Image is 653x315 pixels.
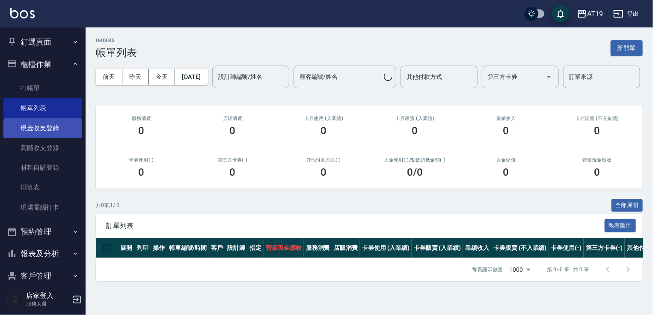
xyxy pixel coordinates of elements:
th: 指定 [247,238,264,258]
h3: 服務消費 [106,116,177,121]
h3: 0 [321,166,327,178]
button: 昨天 [122,69,149,85]
h2: 入金儲值 [471,157,541,163]
button: Open [542,70,556,84]
a: 報表匯出 [605,221,636,229]
a: 現金收支登錄 [3,118,82,138]
a: 帳單列表 [3,98,82,118]
button: 新開單 [611,40,643,56]
th: 卡券使用(-) [549,238,584,258]
a: 現場電腦打卡 [3,198,82,217]
th: 客戶 [209,238,225,258]
button: 客戶管理 [3,265,82,287]
h3: 0 [503,125,509,137]
h2: 入金使用(-) /點數折抵金額(-) [380,157,450,163]
p: 服務人員 [26,300,70,308]
h3: 0 [230,166,236,178]
h2: 卡券販賣 (不入業績) [562,116,632,121]
h2: 第三方卡券(-) [197,157,268,163]
a: 排班表 [3,177,82,197]
h3: 0 [412,125,418,137]
h3: 0 [594,166,600,178]
a: 材料自購登錄 [3,158,82,177]
h2: 卡券使用(-) [106,157,177,163]
h2: 卡券使用 (入業績) [288,116,359,121]
button: [DATE] [175,69,208,85]
h5: 店家登入 [26,291,70,300]
img: Logo [10,8,35,18]
th: 第三方卡券(-) [584,238,625,258]
h2: 營業現金應收 [562,157,632,163]
button: save [552,5,569,22]
h2: 其他付款方式(-) [288,157,359,163]
button: 前天 [96,69,122,85]
th: 展開 [118,238,134,258]
p: 共 0 筆, 1 / 0 [96,201,119,209]
button: 全部展開 [611,199,643,212]
button: 預約管理 [3,221,82,243]
h3: 0 [321,125,327,137]
h3: 0 [230,125,236,137]
button: 釘選頁面 [3,31,82,53]
div: 1000 [506,258,534,281]
h3: 0 [139,166,145,178]
th: 帳單編號/時間 [167,238,209,258]
th: 營業現金應收 [264,238,304,258]
a: 高階收支登錄 [3,138,82,158]
button: 報表及分析 [3,243,82,265]
th: 卡券使用 (入業績) [360,238,412,258]
h2: 業績收入 [471,116,541,121]
p: 第 0–0 筆 共 0 筆 [547,266,589,273]
th: 卡券販賣 (不入業績) [491,238,549,258]
h3: 0 /0 [407,166,423,178]
h3: 帳單列表 [96,47,137,59]
a: 打帳單 [3,78,82,98]
th: 店販消費 [332,238,360,258]
a: 新開單 [611,44,643,52]
h3: 0 [139,125,145,137]
button: 今天 [149,69,175,85]
th: 列印 [134,238,151,258]
button: 登出 [610,6,643,22]
div: AT19 [587,9,603,19]
h2: 卡券販賣 (入業績) [380,116,450,121]
h2: ORDERS [96,38,137,43]
th: 業績收入 [463,238,491,258]
p: 每頁顯示數量 [472,266,503,273]
th: 服務消費 [304,238,332,258]
th: 卡券販賣 (入業績) [412,238,463,258]
button: 報表匯出 [605,219,636,232]
h3: 0 [503,166,509,178]
span: 訂單列表 [106,222,605,230]
th: 設計師 [225,238,247,258]
h3: 0 [594,125,600,137]
button: AT19 [573,5,606,23]
img: Person [7,291,24,308]
h2: 店販消費 [197,116,268,121]
button: 櫃檯作業 [3,53,82,75]
th: 操作 [151,238,167,258]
